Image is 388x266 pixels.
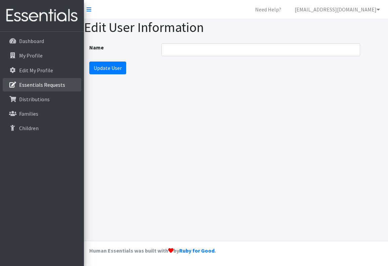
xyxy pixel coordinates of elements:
a: My Profile [3,49,81,62]
p: Essentials Requests [19,81,65,88]
a: [EMAIL_ADDRESS][DOMAIN_NAME] [289,3,385,16]
p: Children [19,125,39,131]
a: Distributions [3,92,81,106]
p: Distributions [19,96,50,103]
a: Need Help? [250,3,287,16]
p: Dashboard [19,38,44,44]
label: Name [87,43,161,53]
img: HumanEssentials [3,4,81,27]
a: Ruby for Good [179,247,214,254]
a: Edit My Profile [3,64,81,77]
a: Families [3,107,81,120]
h1: Edit User Information [84,19,388,35]
a: Children [3,121,81,135]
p: Families [19,110,38,117]
p: Edit My Profile [19,67,53,74]
p: My Profile [19,52,43,59]
input: Update User [89,62,126,74]
strong: Human Essentials was built with by . [89,247,216,254]
a: Essentials Requests [3,78,81,91]
a: Dashboard [3,34,81,48]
